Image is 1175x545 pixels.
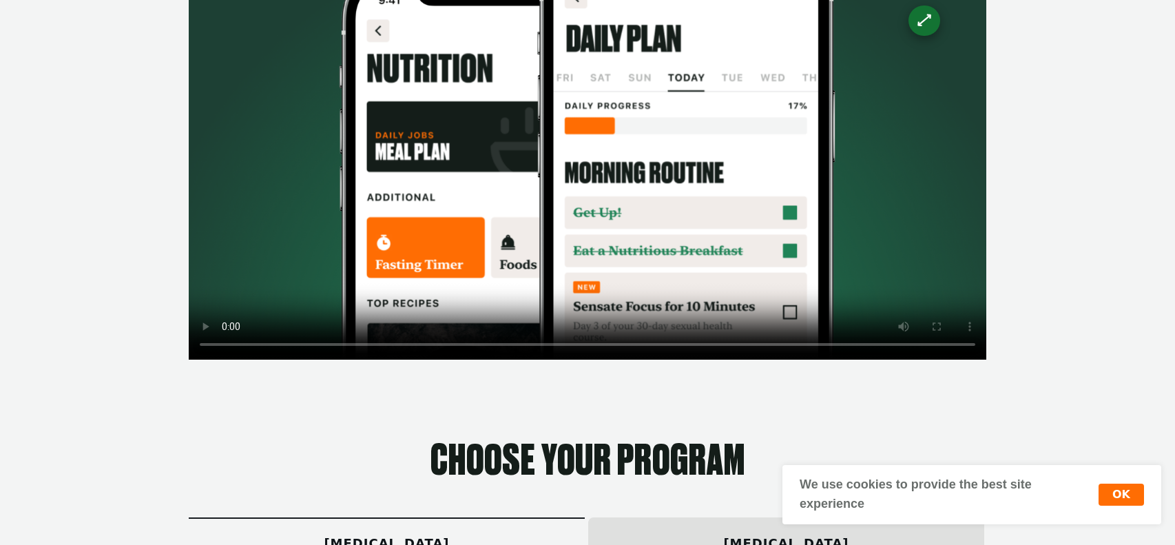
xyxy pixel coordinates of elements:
button: OK [1099,484,1144,506]
div: We use cookies to provide the best site experience [800,475,1099,514]
h2: Choose your program [189,442,986,483]
div: ⟷ [912,8,936,32]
